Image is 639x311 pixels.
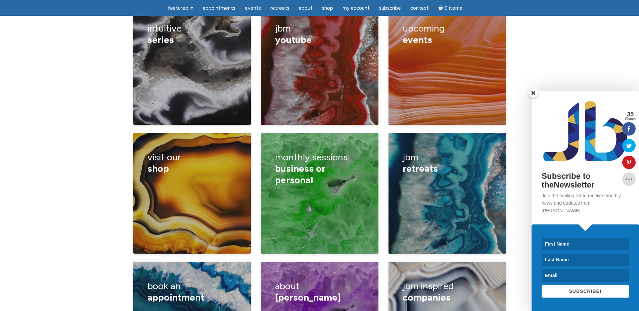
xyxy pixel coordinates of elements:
a: Events [241,2,265,15]
span: Appointments [203,5,235,11]
input: First Name [542,238,629,250]
h3: Intuitive [147,18,236,50]
h3: monthly sessions [275,147,364,190]
span: YouTube [275,34,312,45]
span: Shares [625,117,636,121]
span: [PERSON_NAME] [275,292,341,303]
span: SUBSCRIBE! [569,289,601,294]
span: About [299,5,313,11]
h3: book an [147,276,236,308]
a: Contact [406,2,433,15]
span: Contact [410,5,429,11]
h3: visit our [147,147,236,179]
h3: JBM [403,147,492,179]
a: Cart0 items [434,1,466,15]
a: About [295,2,317,15]
span: Events [245,5,261,11]
span: retreats [403,163,438,174]
input: Email [542,269,629,282]
span: Subscribe [379,5,401,11]
span: Shop [322,5,333,11]
a: Retreats [266,2,293,15]
span: events [403,34,432,45]
a: featured in [164,2,197,15]
p: Join the mailing list to receive monthly news and updates from [PERSON_NAME]. [542,192,629,214]
h3: jbm inspired [403,276,492,308]
h2: Subscribe to theNewsletter [542,172,629,190]
span: appointment [147,292,204,303]
h3: upcoming [403,18,492,50]
span: Retreats [270,5,289,11]
h3: JBM [275,18,364,50]
a: My Account [338,2,374,15]
span: Companies [403,292,451,303]
span: series [147,34,174,45]
h3: about [275,276,364,308]
span: business or personal [275,163,325,186]
span: featured in [168,5,193,11]
span: shop [147,163,169,174]
a: Subscribe [375,2,405,15]
a: Appointments [199,2,239,15]
a: Shop [318,2,337,15]
span: My Account [343,5,370,11]
button: SUBSCRIBE! [542,285,629,298]
i: Cart [438,5,445,11]
input: Last Name [542,254,629,266]
span: 35 [625,111,636,117]
span: 0 items [444,6,462,11]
